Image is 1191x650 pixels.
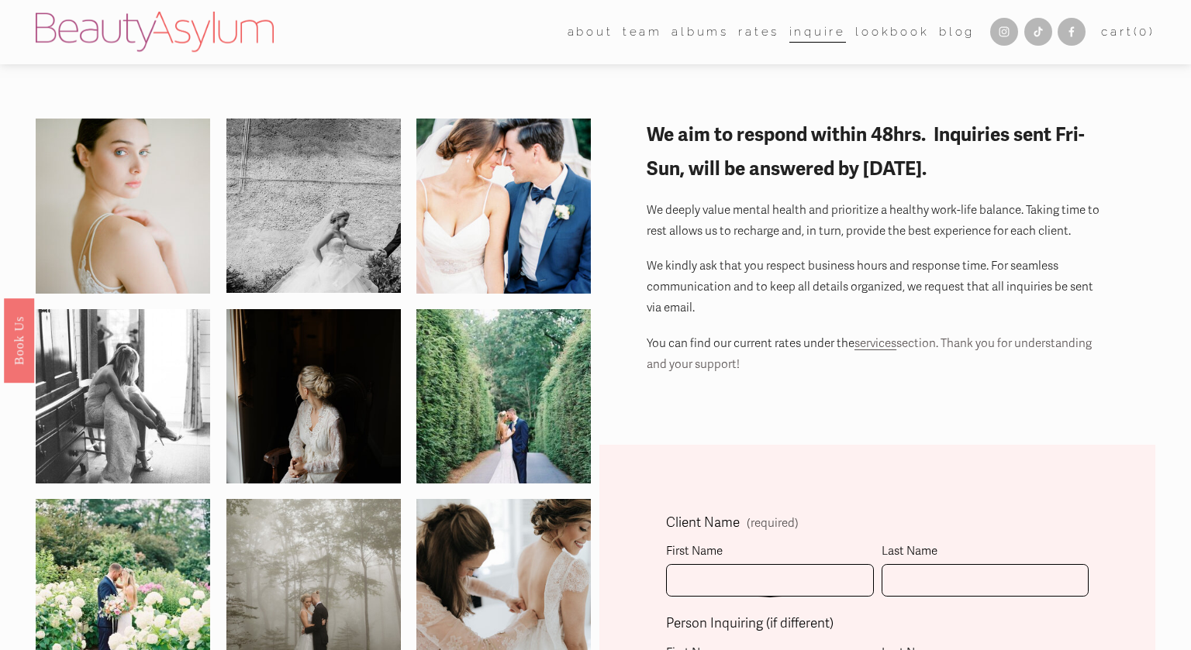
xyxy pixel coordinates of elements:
a: Rates [738,20,779,43]
a: Blog [939,20,975,43]
a: folder dropdown [568,20,613,43]
a: TikTok [1024,18,1052,46]
span: team [623,22,662,43]
a: Facebook [1058,18,1086,46]
a: folder dropdown [623,20,662,43]
span: 0 [1139,25,1149,39]
span: section. Thank you for understanding and your support! [647,336,1094,371]
span: Client Name [666,511,740,535]
a: Lookbook [855,20,929,43]
span: about [568,22,613,43]
div: Last Name [882,541,1089,563]
a: Book Us [4,297,34,382]
img: 14231398_1259601320717584_5710543027062833933_o.jpg [36,280,210,512]
img: 543JohnSaraWedding4.16.16.jpg [182,119,444,293]
span: Person Inquiring (if different) [666,612,834,636]
img: a&b-122.jpg [182,309,444,483]
a: albums [671,20,729,43]
img: 14241554_1259623257382057_8150699157505122959_o.jpg [416,280,591,512]
span: (required) [747,518,799,529]
p: You can find our current rates under the [647,332,1108,376]
img: Beauty Asylum | Bridal Hair &amp; Makeup Charlotte &amp; Atlanta [36,12,274,52]
a: services [854,336,896,350]
a: Inquire [789,20,847,43]
a: Instagram [990,18,1018,46]
a: 0 items in cart [1101,22,1155,43]
img: 000019690009-2.jpg [36,87,210,325]
img: 559c330b111a1$!x900.jpg [416,91,591,322]
span: ( ) [1134,25,1155,39]
p: We deeply value mental health and prioritize a healthy work-life balance. Taking time to rest all... [647,200,1108,242]
div: First Name [666,541,873,563]
p: We kindly ask that you respect business hours and response time. For seamless communication and t... [647,256,1108,319]
strong: We aim to respond within 48hrs. Inquiries sent Fri-Sun, will be answered by [DATE]. [647,123,1085,181]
